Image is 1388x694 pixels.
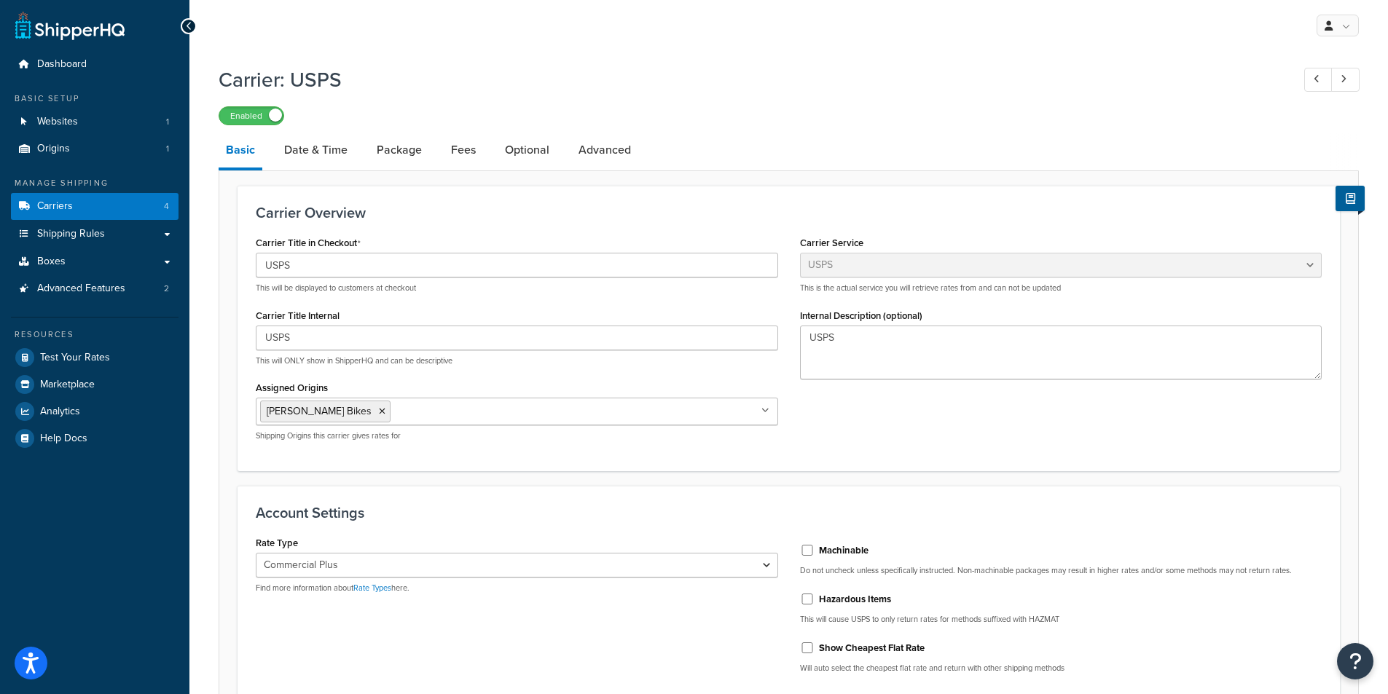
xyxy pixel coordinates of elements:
[256,310,340,321] label: Carrier Title Internal
[11,51,179,78] a: Dashboard
[166,143,169,155] span: 1
[819,593,891,606] label: Hazardous Items
[498,133,557,167] a: Optional
[369,133,429,167] a: Package
[571,133,638,167] a: Advanced
[1331,68,1360,92] a: Next Record
[819,642,925,655] label: Show Cheapest Flat Rate
[11,135,179,162] li: Origins
[11,109,179,135] li: Websites
[800,663,1322,674] p: Will auto select the cheapest flat rate and return with other shipping methods
[40,433,87,445] span: Help Docs
[256,382,328,393] label: Assigned Origins
[11,193,179,220] li: Carriers
[256,355,778,366] p: This will ONLY show in ShipperHQ and can be descriptive
[37,228,105,240] span: Shipping Rules
[800,310,922,321] label: Internal Description (optional)
[256,205,1322,221] h3: Carrier Overview
[256,505,1322,521] h3: Account Settings
[166,116,169,128] span: 1
[11,135,179,162] a: Origins1
[11,248,179,275] a: Boxes
[256,237,361,249] label: Carrier Title in Checkout
[219,107,283,125] label: Enabled
[267,403,372,419] span: [PERSON_NAME] Bikes
[37,256,66,268] span: Boxes
[11,221,179,248] a: Shipping Rules
[37,283,125,295] span: Advanced Features
[11,193,179,220] a: Carriers4
[800,237,863,248] label: Carrier Service
[256,283,778,293] p: This will be displayed to customers at checkout
[256,583,778,594] p: Find more information about here.
[37,58,87,71] span: Dashboard
[11,328,179,341] div: Resources
[800,326,1322,379] textarea: USPS
[277,133,355,167] a: Date & Time
[219,66,1277,94] h1: Carrier: USPS
[164,200,169,213] span: 4
[164,283,169,295] span: 2
[40,352,110,364] span: Test Your Rates
[353,582,391,594] a: Rate Types
[444,133,483,167] a: Fees
[11,109,179,135] a: Websites1
[37,143,70,155] span: Origins
[11,92,179,105] div: Basic Setup
[37,116,78,128] span: Websites
[800,614,1322,625] p: This will cause USPS to only return rates for methods suffixed with HAZMAT
[11,371,179,398] a: Marketplace
[11,275,179,302] li: Advanced Features
[40,379,95,391] span: Marketplace
[1336,186,1365,211] button: Show Help Docs
[37,200,73,213] span: Carriers
[11,344,179,371] a: Test Your Rates
[219,133,262,170] a: Basic
[1337,643,1373,679] button: Open Resource Center
[11,398,179,425] a: Analytics
[800,565,1322,576] p: Do not uncheck unless specifically instructed. Non-machinable packages may result in higher rates...
[11,177,179,189] div: Manage Shipping
[800,283,1322,293] p: This is the actual service you will retrieve rates from and can not be updated
[256,430,778,441] p: Shipping Origins this carrier gives rates for
[819,544,869,557] label: Machinable
[11,275,179,302] a: Advanced Features2
[40,406,80,418] span: Analytics
[11,425,179,452] a: Help Docs
[256,537,298,548] label: Rate Type
[1304,68,1333,92] a: Previous Record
